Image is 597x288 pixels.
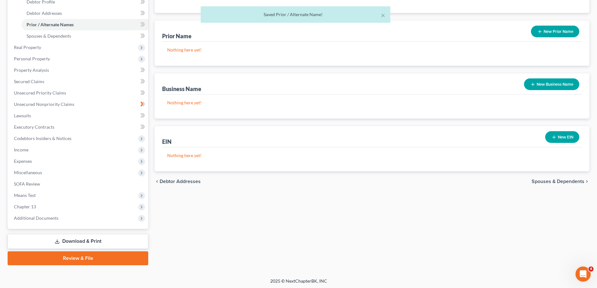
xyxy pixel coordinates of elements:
[21,30,148,42] a: Spouses & Dependents
[531,26,579,37] button: New Prior Name
[9,76,148,87] a: Secured Claims
[14,204,36,209] span: Chapter 13
[8,251,148,265] a: Review & File
[576,267,591,282] iframe: Intercom live chat
[14,90,66,95] span: Unsecured Priority Claims
[14,79,44,84] span: Secured Claims
[532,179,589,184] button: Spouses & Dependents chevron_right
[588,267,594,272] span: 4
[524,78,579,90] button: New Business Name
[162,32,192,40] div: Prior Name
[14,158,32,164] span: Expenses
[14,113,31,118] span: Lawsuits
[8,234,148,249] a: Download & Print
[167,152,577,159] p: Nothing here yet!
[9,99,148,110] a: Unsecured Nonpriority Claims
[9,64,148,76] a: Property Analysis
[14,193,36,198] span: Means Test
[167,100,577,106] p: Nothing here yet!
[584,179,589,184] i: chevron_right
[162,138,172,145] div: EIN
[532,179,584,184] span: Spouses & Dependents
[9,178,148,190] a: SOFA Review
[14,124,54,130] span: Executory Contracts
[9,87,148,99] a: Unsecured Priority Claims
[14,181,40,187] span: SOFA Review
[9,121,148,133] a: Executory Contracts
[14,136,71,141] span: Codebtors Insiders & Notices
[162,85,201,93] div: Business Name
[27,22,74,27] span: Prior / Alternate Names
[27,33,71,39] span: Spouses & Dependents
[155,179,201,184] button: chevron_left Debtor Addresses
[9,110,148,121] a: Lawsuits
[14,101,74,107] span: Unsecured Nonpriority Claims
[206,11,385,18] div: Saved Prior / Alternate Name!
[14,67,49,73] span: Property Analysis
[381,11,385,19] button: ×
[14,215,58,221] span: Additional Documents
[14,147,28,152] span: Income
[160,179,201,184] span: Debtor Addresses
[14,45,41,50] span: Real Property
[545,131,579,143] button: New EIN
[155,179,160,184] i: chevron_left
[14,170,42,175] span: Miscellaneous
[14,56,50,61] span: Personal Property
[167,47,577,53] p: Nothing here yet!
